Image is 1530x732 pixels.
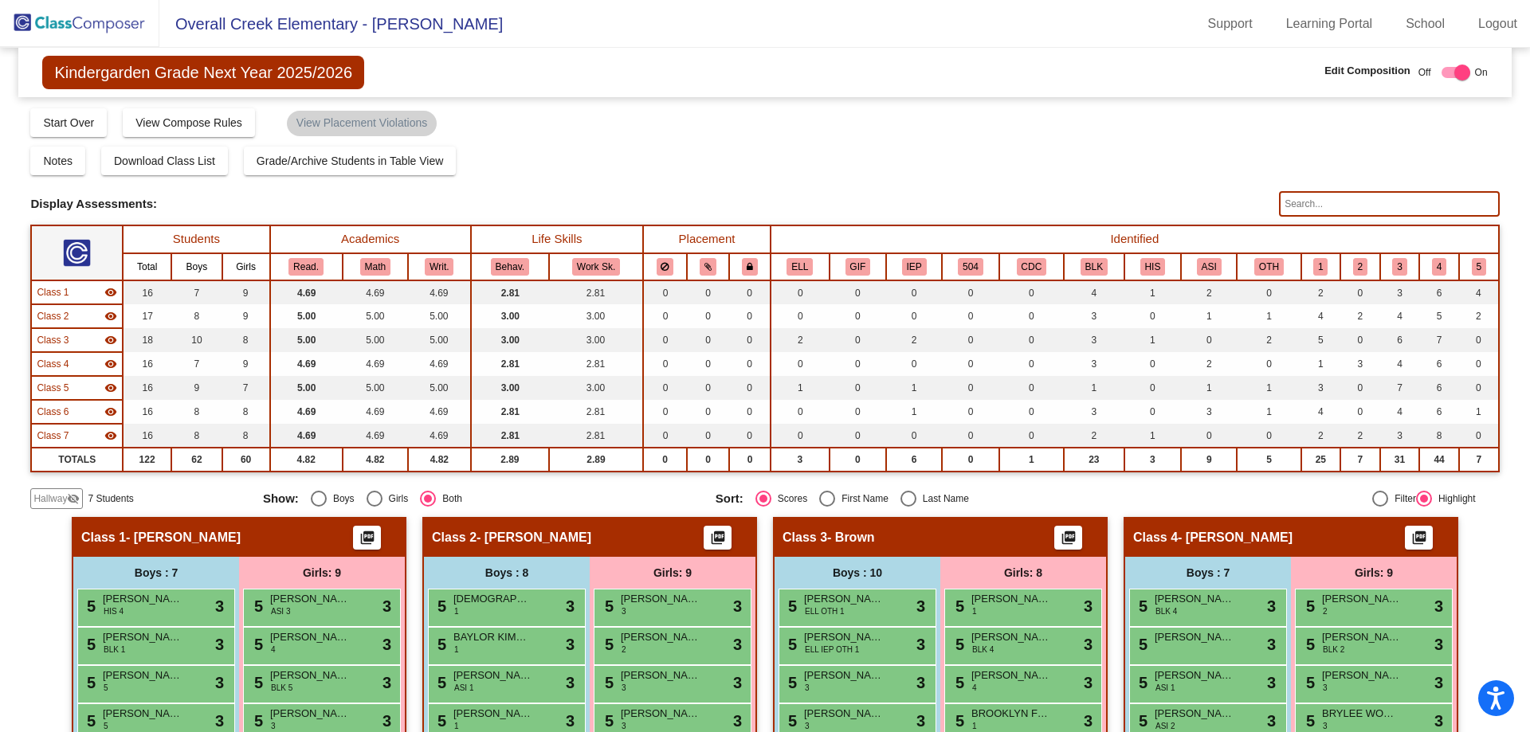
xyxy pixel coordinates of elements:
td: 3 [1064,304,1124,328]
td: 0 [1340,280,1380,304]
th: Keep away students [643,253,687,280]
th: Other [1237,253,1300,280]
td: 0 [999,376,1064,400]
td: 2 [1064,424,1124,448]
td: 6 [1380,328,1420,352]
mat-chip: View Placement Violations [287,111,437,136]
td: 9 [1181,448,1237,472]
td: 2 [1181,280,1237,304]
td: 2 [1340,424,1380,448]
td: 0 [729,328,771,352]
td: 8 [171,400,222,424]
td: 4.82 [408,448,471,472]
td: 0 [1181,328,1237,352]
td: 4.82 [270,448,343,472]
td: 0 [1459,424,1499,448]
td: Hidden teacher - Harshman [31,352,123,376]
td: 4 [1380,304,1420,328]
button: 3 [1392,258,1406,276]
span: Overall Creek Elementary - [PERSON_NAME] [159,11,503,37]
td: 1 [1181,376,1237,400]
td: 4.69 [270,280,343,304]
td: 3.00 [549,376,643,400]
td: 4.69 [408,352,471,376]
td: 2 [886,328,942,352]
th: Students [123,225,270,253]
mat-icon: visibility [104,382,117,394]
th: Boys [171,253,222,280]
td: 4.69 [343,352,408,376]
td: 16 [123,400,171,424]
mat-radio-group: Select an option [716,491,1156,507]
td: 3 [771,448,830,472]
td: 25 [1301,448,1341,472]
td: 0 [999,280,1064,304]
span: Download Class List [114,155,215,167]
td: 0 [999,352,1064,376]
button: BLK [1081,258,1108,276]
span: Class 3 [37,333,69,347]
td: 5.00 [270,376,343,400]
td: 5 [1419,304,1459,328]
td: 5.00 [343,376,408,400]
input: Search... [1279,191,1499,217]
td: 0 [729,400,771,424]
td: 0 [729,280,771,304]
th: Hispanic [1124,253,1181,280]
td: 0 [1237,352,1300,376]
mat-icon: visibility [104,358,117,370]
td: 0 [1124,376,1181,400]
td: 0 [1459,328,1499,352]
mat-icon: picture_as_pdf [1410,530,1429,552]
td: 3.00 [549,328,643,352]
td: 1 [886,376,942,400]
button: CDC [1017,258,1047,276]
mat-icon: picture_as_pdf [708,530,728,552]
span: Start Over [43,116,94,129]
td: 0 [1237,424,1300,448]
td: Hidden teacher - Earls [31,400,123,424]
td: 7 [1340,448,1380,472]
td: 5.00 [343,304,408,328]
td: 4.69 [408,424,471,448]
td: 4 [1380,352,1420,376]
button: Notes [30,147,85,175]
td: 44 [1419,448,1459,472]
th: Individualized Education Plan [886,253,942,280]
td: 0 [830,304,886,328]
span: On [1475,65,1488,80]
td: Hidden teacher - McClatchey [31,304,123,328]
td: 62 [171,448,222,472]
mat-icon: picture_as_pdf [358,530,377,552]
mat-icon: picture_as_pdf [1059,530,1078,552]
td: 5.00 [270,328,343,352]
td: 0 [687,424,729,448]
td: Hidden teacher - Minatra [31,424,123,448]
td: 6 [886,448,942,472]
td: 3 [1301,376,1341,400]
td: 16 [123,424,171,448]
button: Behav. [491,258,529,276]
td: 5.00 [343,328,408,352]
td: 0 [1340,376,1380,400]
button: HIS [1140,258,1166,276]
span: Edit Composition [1324,63,1410,79]
td: 4 [1064,280,1124,304]
button: ELL [787,258,813,276]
td: 9 [222,352,270,376]
td: 0 [942,328,998,352]
th: CDC-Inclusion [999,253,1064,280]
td: 1 [1459,400,1499,424]
td: 7 [222,376,270,400]
button: 5 [1472,258,1486,276]
td: 1 [1237,376,1300,400]
td: 2.81 [549,280,643,304]
td: 6 [1419,280,1459,304]
button: Print Students Details [353,526,381,550]
span: Notes [43,155,73,167]
td: 2.81 [549,424,643,448]
td: 6 [1419,376,1459,400]
button: Work Sk. [572,258,620,276]
td: 2 [1301,424,1341,448]
td: 0 [942,400,998,424]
